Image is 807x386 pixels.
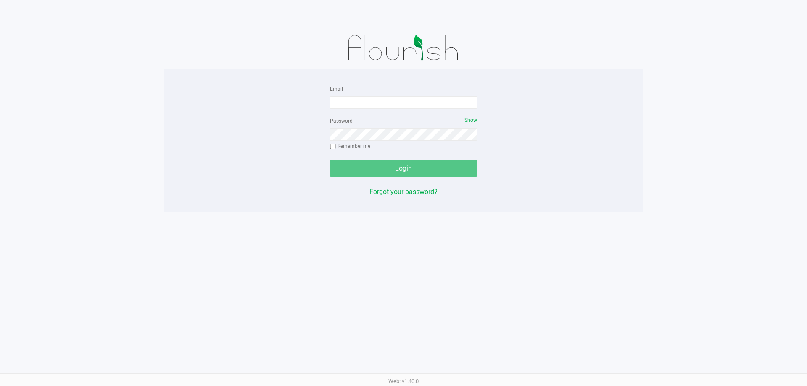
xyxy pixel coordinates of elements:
span: Show [464,117,477,123]
button: Forgot your password? [369,187,438,197]
label: Password [330,117,353,125]
label: Remember me [330,142,370,150]
span: Web: v1.40.0 [388,378,419,384]
input: Remember me [330,144,336,150]
label: Email [330,85,343,93]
